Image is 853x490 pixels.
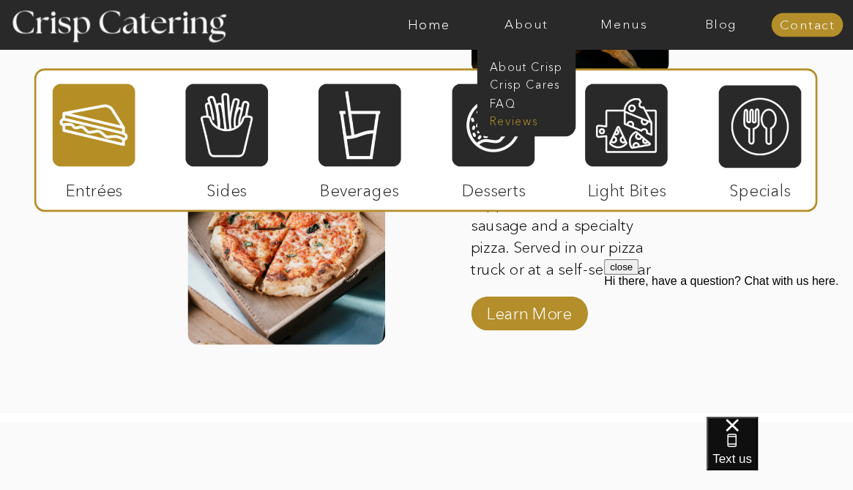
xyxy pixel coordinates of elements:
a: Contact [771,18,843,32]
a: Reviews [490,113,561,126]
a: Menus [575,18,672,31]
iframe: podium webchat widget prompt [604,259,853,435]
a: Learn More [482,290,576,331]
a: Blog [672,18,770,31]
p: Sides [179,166,274,207]
iframe: podium webchat widget bubble [707,417,853,490]
p: Desserts [447,166,541,207]
p: Entrées [47,166,141,207]
a: Crisp Cares [490,77,572,90]
p: Specials [712,166,807,207]
a: Home [380,18,477,31]
a: About Crisp [490,59,572,73]
p: Light Bites [579,166,674,207]
a: faq [490,95,561,108]
p: Pepperoni, cheese, sausage and a specialty pizza. Served in our pizza truck or at a self-serve bar [471,194,660,281]
p: Beverages [312,166,406,207]
a: About [477,18,575,31]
